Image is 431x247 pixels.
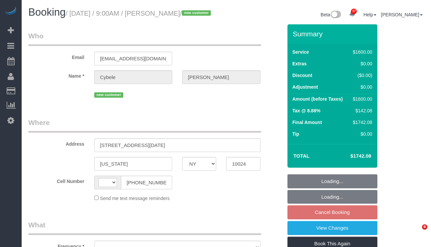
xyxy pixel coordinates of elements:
h4: $1742.08 [331,153,371,159]
span: Send me text message reminders [100,196,170,201]
strong: Total [293,153,310,159]
div: $0.00 [351,131,372,137]
label: Address [23,138,89,147]
div: $0.00 [351,60,372,67]
input: City [94,157,172,171]
label: Email [23,52,89,61]
div: $0.00 [351,84,372,90]
label: Cell Number [23,176,89,185]
img: New interface [330,11,341,19]
input: Last Name [182,70,260,84]
label: Tip [292,131,299,137]
label: Final Amount [292,119,322,126]
h3: Summary [293,30,374,38]
small: / [DATE] / 9:00AM / [PERSON_NAME] [66,10,213,17]
span: Booking [28,6,66,18]
span: new customer [94,92,123,98]
div: ($0.00) [351,72,372,79]
span: / [180,10,213,17]
legend: Where [28,118,261,133]
a: View Changes [287,221,377,235]
label: Discount [292,72,312,79]
label: Adjustment [292,84,318,90]
legend: What [28,220,261,235]
label: Service [292,49,309,55]
input: First Name [94,70,172,84]
a: Help [363,12,376,17]
a: 37 [346,7,359,21]
span: new customer [182,10,211,16]
label: Amount (before Taxes) [292,96,343,102]
input: Cell Number [121,176,172,189]
span: 37 [351,9,357,14]
a: [PERSON_NAME] [381,12,423,17]
div: $142.08 [351,107,372,114]
a: Beta [321,12,341,17]
label: Tax @ 8.88% [292,107,320,114]
span: 6 [422,224,427,230]
div: $1742.08 [351,119,372,126]
input: Email [94,52,172,65]
img: Automaid Logo [4,7,17,16]
iframe: Intercom live chat [408,224,424,240]
div: $1600.00 [351,96,372,102]
legend: Who [28,31,261,46]
div: $1600.00 [351,49,372,55]
input: Zip Code [226,157,260,171]
label: Name * [23,70,89,79]
label: Extras [292,60,307,67]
